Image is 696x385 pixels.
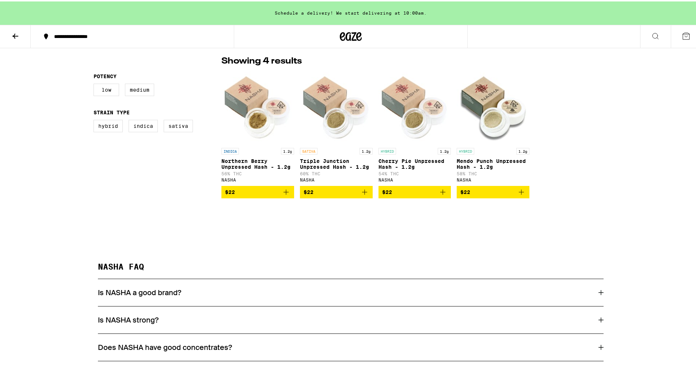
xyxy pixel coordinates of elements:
[460,188,470,194] span: $22
[457,70,529,184] a: Open page for Mendo Punch Unpressed Hash - 1.2g from NASHA
[438,146,451,153] p: 1.2g
[300,184,373,197] button: Add to bag
[221,70,294,143] img: NASHA - Northern Berry Unpressed Hash - 1.2g
[379,70,451,184] a: Open page for Cherry Pie Unpressed Hash - 1.2g from NASHA
[221,54,302,66] p: Showing 4 results
[379,146,396,153] p: HYBRID
[379,176,451,181] div: NASHA
[225,188,235,194] span: $22
[4,5,53,11] span: Hi. Need any help?
[94,82,119,95] label: Low
[457,184,529,197] button: Add to bag
[281,146,294,153] p: 1.2g
[129,118,158,131] label: Indica
[125,82,154,95] label: Medium
[94,108,130,114] legend: Strain Type
[164,118,193,131] label: Sativa
[300,70,373,143] img: NASHA - Triple Junction Unpressed Hash - 1.2g
[457,70,529,143] img: NASHA - Mendo Punch Unpressed Hash - 1.2g
[300,146,317,153] p: SATIVA
[98,262,604,278] h2: NASHA FAQ
[94,118,123,131] label: Hybrid
[379,170,451,175] p: 54% THC
[98,286,181,296] h3: Is NASHA a good brand?
[457,146,474,153] p: HYBRID
[457,157,529,168] p: Mendo Punch Unpressed Hash - 1.2g
[379,184,451,197] button: Add to bag
[457,176,529,181] div: NASHA
[98,314,159,323] h3: Is NASHA strong?
[516,146,529,153] p: 1.2g
[300,70,373,184] a: Open page for Triple Junction Unpressed Hash - 1.2g from NASHA
[382,188,392,194] span: $22
[221,157,294,168] p: Northern Berry Unpressed Hash - 1.2g
[221,170,294,175] p: 56% THC
[379,157,451,168] p: Cherry Pie Unpressed Hash - 1.2g
[221,176,294,181] div: NASHA
[98,341,232,351] h3: Does NASHA have good concentrates?
[300,170,373,175] p: 60% THC
[379,70,451,143] img: NASHA - Cherry Pie Unpressed Hash - 1.2g
[221,184,294,197] button: Add to bag
[300,176,373,181] div: NASHA
[304,188,313,194] span: $22
[300,157,373,168] p: Triple Junction Unpressed Hash - 1.2g
[94,72,117,78] legend: Potency
[221,146,239,153] p: INDICA
[360,146,373,153] p: 1.2g
[221,70,294,184] a: Open page for Northern Berry Unpressed Hash - 1.2g from NASHA
[457,170,529,175] p: 58% THC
